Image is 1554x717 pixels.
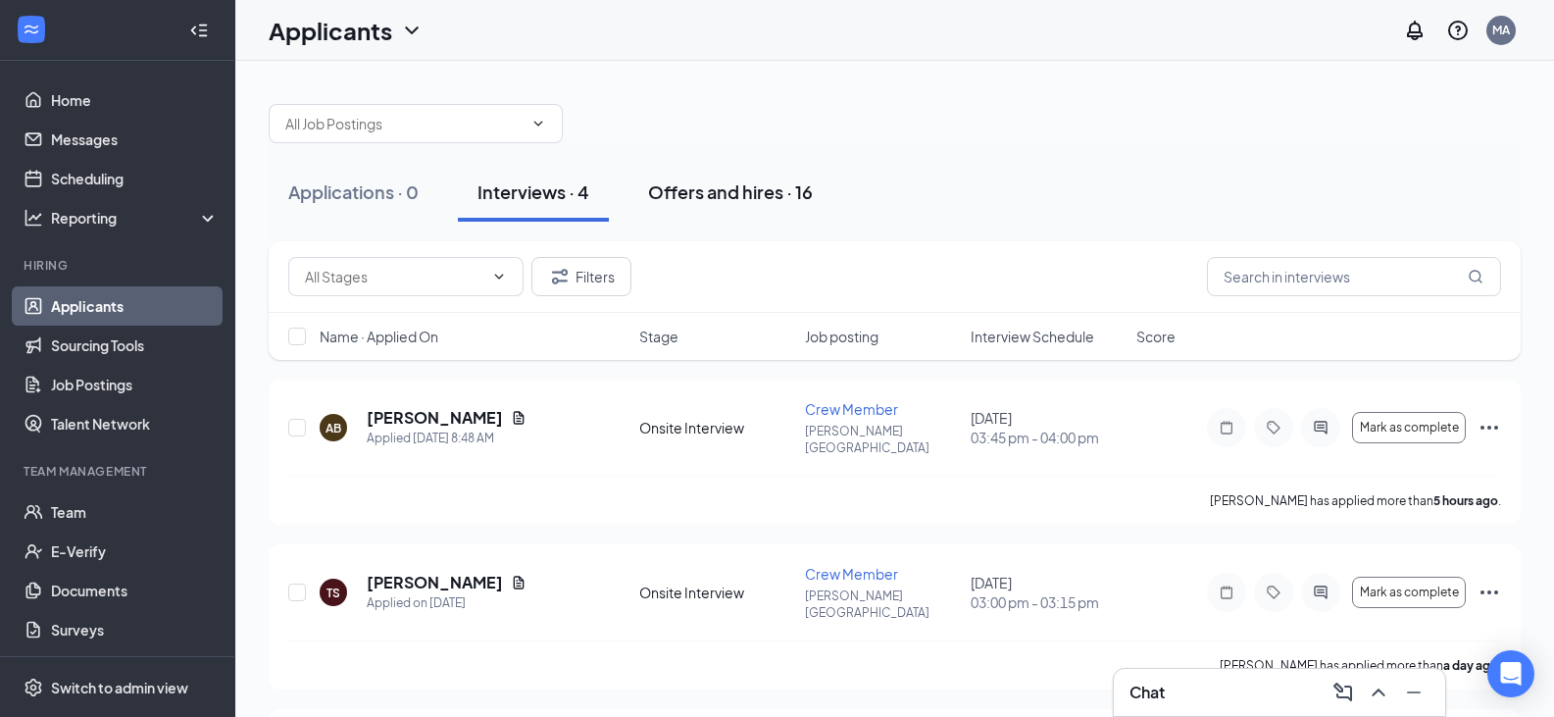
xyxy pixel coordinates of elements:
span: Interview Schedule [971,327,1094,346]
svg: Note [1215,585,1238,600]
span: Name · Applied On [320,327,438,346]
span: Stage [639,327,678,346]
svg: ComposeMessage [1331,681,1355,704]
a: Home [51,80,219,120]
svg: ChevronDown [400,19,424,42]
span: Mark as complete [1360,421,1459,435]
svg: ActiveChat [1309,420,1332,435]
svg: Ellipses [1478,581,1501,604]
div: Interviews · 4 [477,179,589,204]
div: Onsite Interview [639,583,793,602]
button: Filter Filters [531,257,631,296]
button: ComposeMessage [1328,677,1359,708]
svg: Analysis [24,208,43,228]
span: 03:00 pm - 03:15 pm [971,592,1125,612]
div: Switch to admin view [51,678,188,697]
p: [PERSON_NAME][GEOGRAPHIC_DATA] [805,423,959,456]
p: [PERSON_NAME][GEOGRAPHIC_DATA] [805,588,959,621]
div: MA [1492,22,1510,38]
h5: [PERSON_NAME] [367,572,503,593]
span: Job posting [805,327,878,346]
div: Reporting [51,208,220,228]
input: All Stages [305,266,483,287]
span: Mark as complete [1360,586,1459,599]
a: Applicants [51,286,219,326]
a: Team [51,492,219,532]
button: ChevronUp [1363,677,1394,708]
p: [PERSON_NAME] has applied more than . [1210,492,1501,509]
svg: Tag [1262,585,1285,600]
b: 5 hours ago [1433,493,1498,508]
div: TS [326,585,340,601]
div: Onsite Interview [639,418,793,437]
svg: ChevronDown [530,116,546,131]
svg: Ellipses [1478,416,1501,439]
a: Job Postings [51,365,219,404]
div: [DATE] [971,573,1125,612]
svg: ChevronUp [1367,681,1390,704]
div: [DATE] [971,408,1125,447]
svg: WorkstreamLogo [22,20,41,39]
a: Surveys [51,610,219,649]
svg: ActiveChat [1309,585,1332,600]
h1: Applicants [269,14,392,47]
button: Mark as complete [1352,577,1466,608]
svg: QuestionInfo [1446,19,1470,42]
span: Crew Member [805,400,898,418]
div: Offers and hires · 16 [648,179,813,204]
span: 03:45 pm - 04:00 pm [971,428,1125,447]
button: Mark as complete [1352,412,1466,443]
svg: Document [511,575,526,590]
a: Talent Network [51,404,219,443]
div: Applied [DATE] 8:48 AM [367,429,526,448]
div: Team Management [24,463,215,480]
svg: MagnifyingGlass [1468,269,1483,284]
a: Scheduling [51,159,219,198]
b: a day ago [1443,658,1498,673]
div: Hiring [24,257,215,274]
div: AB [326,420,341,436]
button: Minimize [1398,677,1429,708]
div: Open Intercom Messenger [1487,650,1534,697]
span: Score [1136,327,1176,346]
svg: Filter [548,265,572,288]
a: Documents [51,571,219,610]
a: Sourcing Tools [51,326,219,365]
svg: Document [511,410,526,426]
p: [PERSON_NAME] has applied more than . [1220,657,1501,674]
input: All Job Postings [285,113,523,134]
h5: [PERSON_NAME] [367,407,503,429]
svg: Collapse [189,21,209,40]
a: E-Verify [51,532,219,571]
span: Crew Member [805,565,898,583]
svg: Settings [24,678,43,697]
svg: Note [1215,420,1238,435]
a: Messages [51,120,219,159]
svg: ChevronDown [491,269,507,284]
svg: Minimize [1402,681,1426,704]
svg: Tag [1262,420,1285,435]
div: Applied on [DATE] [367,593,526,613]
svg: Notifications [1403,19,1427,42]
h3: Chat [1129,682,1165,703]
input: Search in interviews [1207,257,1501,296]
div: Applications · 0 [288,179,419,204]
